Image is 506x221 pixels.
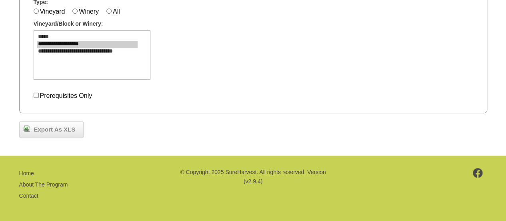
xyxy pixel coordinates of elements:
[79,8,99,15] label: Winery
[19,181,68,188] a: About The Program
[473,168,483,178] img: footer-facebook.png
[30,125,80,134] span: Export As XLS
[24,125,30,132] img: doc_excel_csv.png
[19,170,34,176] a: Home
[179,168,327,186] p: © Copyright 2025 SureHarvest. All rights reserved. Version (v2.9.4)
[34,20,103,28] span: Vineyard/Block or Winery:
[113,8,120,15] label: All
[40,92,92,99] label: Prerequisites Only
[19,121,84,138] a: Export As XLS
[40,8,65,15] label: Vineyard
[19,193,38,199] a: Contact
